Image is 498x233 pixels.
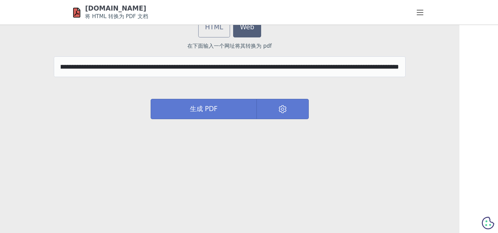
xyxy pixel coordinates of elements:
[187,43,272,49] font: 在下面输入一个网址将其转换为 pdf
[73,6,80,20] img: html-pdf.net
[482,217,494,229] svg: Cookie偏好
[190,105,218,113] font: 生成 PDF
[198,17,230,37] a: HTML
[85,5,146,12] a: [DOMAIN_NAME]
[151,99,257,119] button: 生成 PDF
[85,13,148,19] font: 将 HTML 转换为 PDF 文档
[233,17,261,37] a: Web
